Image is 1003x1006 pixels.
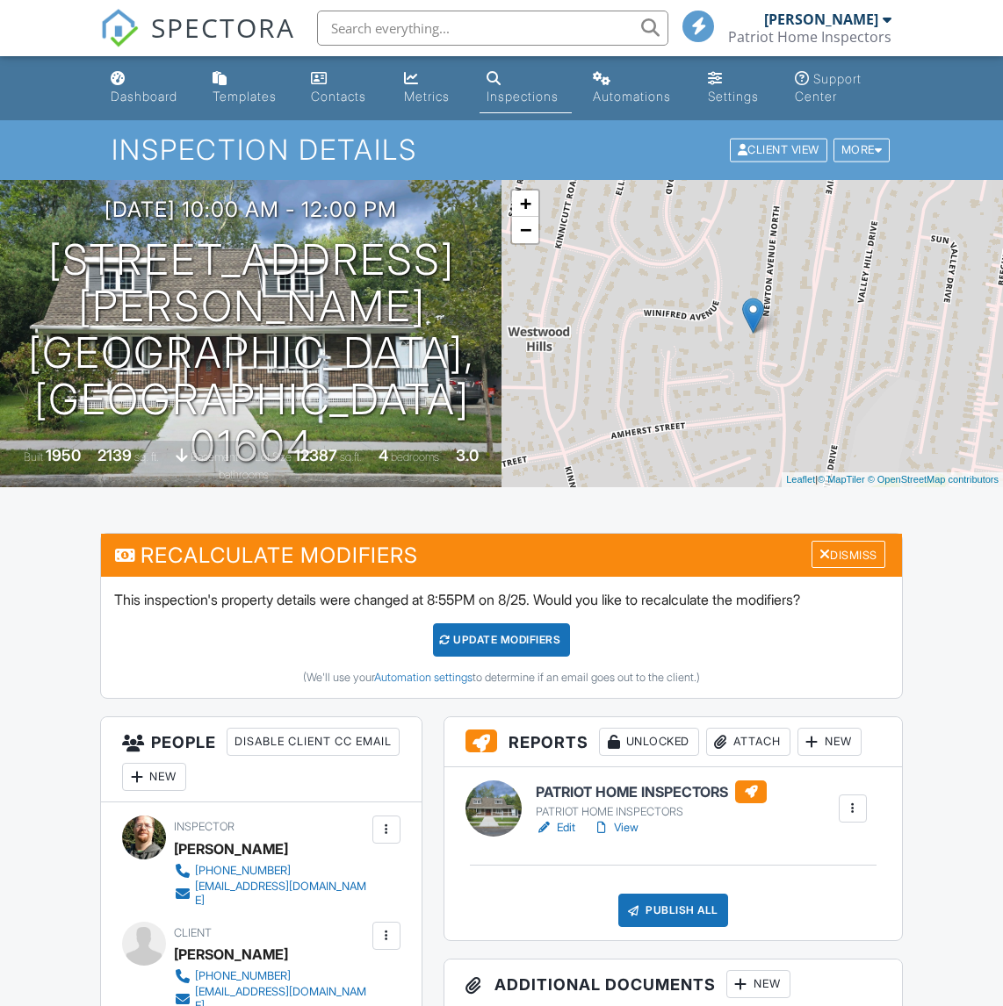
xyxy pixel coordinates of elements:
[728,142,832,155] a: Client View
[206,63,291,113] a: Templates
[174,862,368,880] a: [PHONE_NUMBER]
[536,780,767,803] h6: PATRIOT HOME INSPECTORS
[728,28,891,46] div: Patriot Home Inspectors
[151,9,295,46] span: SPECTORA
[122,763,186,791] div: New
[24,450,43,463] span: Built
[255,450,292,463] span: Lot Size
[105,198,397,221] h3: [DATE] 10:00 am - 12:00 pm
[104,63,191,113] a: Dashboard
[593,819,639,837] a: View
[101,577,902,698] div: This inspection's property details were changed at 8:55PM on 8/25. Would you like to recalculate ...
[340,450,362,463] span: sq.ft.
[174,820,235,833] span: Inspector
[174,836,288,862] div: [PERSON_NAME]
[786,474,815,485] a: Leaflet
[706,728,790,756] div: Attach
[112,134,891,165] h1: Inspection Details
[174,926,212,939] span: Client
[311,89,366,104] div: Contacts
[795,71,862,104] div: Support Center
[191,450,238,463] span: basement
[512,190,538,217] a: Zoom in
[730,139,827,162] div: Client View
[101,534,902,577] h3: Recalculate Modifiers
[28,237,475,469] h1: [STREET_ADDRESS][PERSON_NAME] [GEOGRAPHIC_DATA], [GEOGRAPHIC_DATA] 01604
[101,717,422,802] h3: People
[586,63,686,113] a: Automations (Basic)
[797,728,862,756] div: New
[174,941,288,967] div: [PERSON_NAME]
[833,139,891,162] div: More
[195,864,291,878] div: [PHONE_NUMBER]
[114,671,889,685] div: (We'll use your to determine if an email goes out to the client.)
[726,970,790,998] div: New
[444,717,902,767] h3: Reports
[708,89,759,104] div: Settings
[174,880,368,908] a: [EMAIL_ADDRESS][DOMAIN_NAME]
[174,967,368,985] a: [PHONE_NUMBER]
[536,805,767,819] div: PATRIOT HOME INSPECTORS
[46,446,81,464] div: 1950
[536,780,767,819] a: PATRIOT HOME INSPECTORS PATRIOT HOME INSPECTORS
[195,880,368,908] div: [EMAIL_ADDRESS][DOMAIN_NAME]
[397,63,465,113] a: Metrics
[701,63,775,113] a: Settings
[100,9,139,47] img: The Best Home Inspection Software - Spectora
[593,89,671,104] div: Automations
[404,89,450,104] div: Metrics
[782,472,1003,487] div: |
[304,63,383,113] a: Contacts
[134,450,159,463] span: sq. ft.
[536,819,575,837] a: Edit
[788,63,899,113] a: Support Center
[480,63,572,113] a: Inspections
[317,11,668,46] input: Search everything...
[433,623,571,657] div: UPDATE Modifiers
[294,446,337,464] div: 12387
[487,89,559,104] div: Inspections
[818,474,865,485] a: © MapTiler
[374,671,473,684] a: Automation settings
[512,217,538,243] a: Zoom out
[812,541,885,568] div: Dismiss
[391,450,439,463] span: bedrooms
[111,89,177,104] div: Dashboard
[97,446,132,464] div: 2139
[456,446,479,464] div: 3.0
[195,969,291,983] div: [PHONE_NUMBER]
[227,728,400,756] div: Disable Client CC Email
[213,89,277,104] div: Templates
[219,468,269,481] span: bathrooms
[599,728,699,756] div: Unlocked
[868,474,999,485] a: © OpenStreetMap contributors
[100,24,295,61] a: SPECTORA
[379,446,388,464] div: 4
[764,11,878,28] div: [PERSON_NAME]
[618,894,728,927] div: Publish All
